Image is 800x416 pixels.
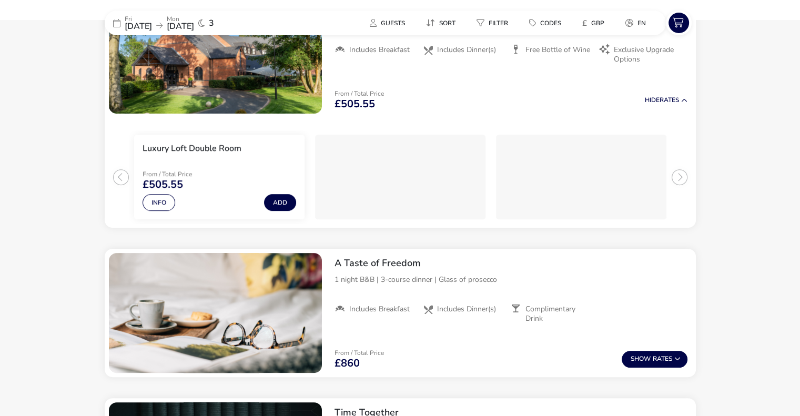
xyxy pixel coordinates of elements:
naf-pibe-menu-bar-item: £GBP [574,15,617,31]
h2: A Taste of Freedom [335,257,687,269]
div: A Taste of Freedom1 night B&B | 3-course dinner | Glass of proseccoIncludes BreakfastIncludes Din... [326,249,696,332]
span: Hide [645,96,660,104]
button: Sort [418,15,464,31]
p: From / Total Price [335,90,384,97]
span: Codes [540,19,561,27]
p: Fri [125,16,152,22]
span: [DATE] [167,21,194,32]
p: Mon [167,16,194,22]
span: Exclusive Upgrade Options [614,45,679,64]
button: £GBP [574,15,613,31]
naf-pibe-menu-bar-item: Filter [468,15,521,31]
button: Guests [361,15,413,31]
span: [DATE] [125,21,152,32]
button: Add [264,194,296,211]
span: 3 [209,19,214,27]
naf-pibe-menu-bar-item: Guests [361,15,418,31]
span: Guests [381,19,405,27]
span: Includes Breakfast [349,45,410,55]
button: en [617,15,654,31]
span: Filter [489,19,508,27]
span: Includes Dinner(s) [437,305,496,314]
h3: Luxury Loft Double Room [143,143,241,154]
swiper-slide: 3 / 3 [491,130,672,224]
swiper-slide: 2 / 3 [310,130,491,224]
button: Filter [468,15,517,31]
span: £860 [335,358,360,369]
span: Free Bottle of Wine [525,45,590,55]
span: en [637,19,646,27]
span: Complimentary Drink [525,305,591,323]
i: £ [582,18,587,28]
naf-pibe-menu-bar-item: Sort [418,15,468,31]
naf-pibe-menu-bar-item: en [617,15,659,31]
span: £505.55 [335,99,375,109]
div: Fri[DATE]Mon[DATE]3 [105,11,262,35]
span: Includes Dinner(s) [437,45,496,55]
button: ShowRates [622,351,687,368]
span: Includes Breakfast [349,305,410,314]
p: From / Total Price [335,350,384,356]
naf-pibe-menu-bar-item: Codes [521,15,574,31]
span: £505.55 [143,179,183,190]
button: Info [143,194,175,211]
swiper-slide: 1 / 1 [109,253,322,373]
button: HideRates [645,97,687,104]
span: GBP [591,19,604,27]
p: From / Total Price [143,171,232,177]
span: Show [631,356,653,362]
swiper-slide: 1 / 3 [129,130,310,224]
button: Codes [521,15,570,31]
span: Sort [439,19,455,27]
p: 1 night B&B | 3-course dinner | Glass of prosecco [335,274,687,285]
